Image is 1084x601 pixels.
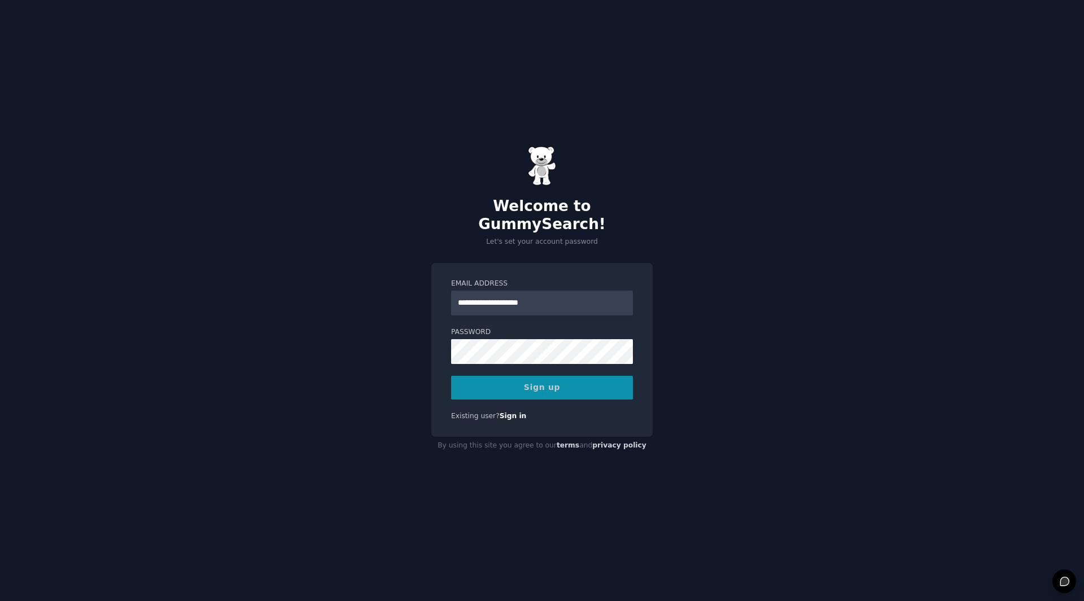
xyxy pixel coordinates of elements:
a: terms [557,441,579,449]
img: Gummy Bear [528,146,556,186]
a: Sign in [500,412,527,420]
h2: Welcome to GummySearch! [431,198,653,233]
label: Password [451,327,633,337]
span: Existing user? [451,412,500,420]
label: Email Address [451,279,633,289]
p: Let's set your account password [431,237,653,247]
a: privacy policy [592,441,646,449]
div: By using this site you agree to our and [431,437,653,455]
